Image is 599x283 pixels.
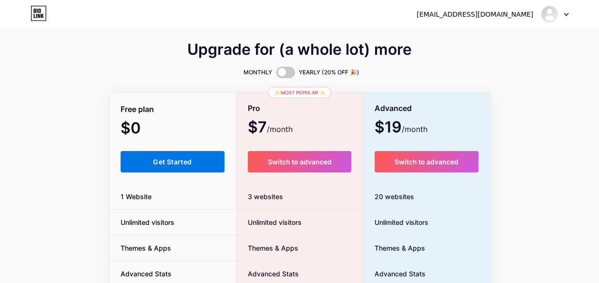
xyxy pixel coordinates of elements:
button: Switch to advanced [248,151,351,172]
span: MONTHLY [244,68,272,77]
img: theroostatbroadgates [540,5,558,23]
span: Themes & Apps [236,243,298,253]
div: ✨ Most popular ✨ [268,87,331,98]
span: Get Started [153,158,192,166]
span: Upgrade for (a whole lot) more [187,44,412,55]
span: Unlimited visitors [109,217,186,227]
span: /month [267,123,293,135]
span: Switch to advanced [267,158,331,166]
span: Free plan [121,101,154,118]
span: Advanced Stats [109,269,183,279]
span: $7 [248,121,293,135]
button: Get Started [121,151,225,172]
span: Unlimited visitors [363,217,428,227]
span: Advanced Stats [363,269,426,279]
span: Switch to advanced [395,158,458,166]
span: /month [402,123,427,135]
span: $0 [121,122,166,136]
span: 1 Website [109,192,163,202]
button: Switch to advanced [375,151,479,172]
span: Advanced [375,100,412,117]
div: [EMAIL_ADDRESS][DOMAIN_NAME] [416,10,533,20]
span: $19 [375,121,427,135]
span: Unlimited visitors [236,217,302,227]
div: 3 websites [236,184,363,210]
div: 20 websites [363,184,490,210]
span: Advanced Stats [236,269,299,279]
span: Pro [248,100,260,117]
span: Themes & Apps [109,243,183,253]
span: YEARLY (20% OFF 🎉) [299,68,359,77]
span: Themes & Apps [363,243,425,253]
